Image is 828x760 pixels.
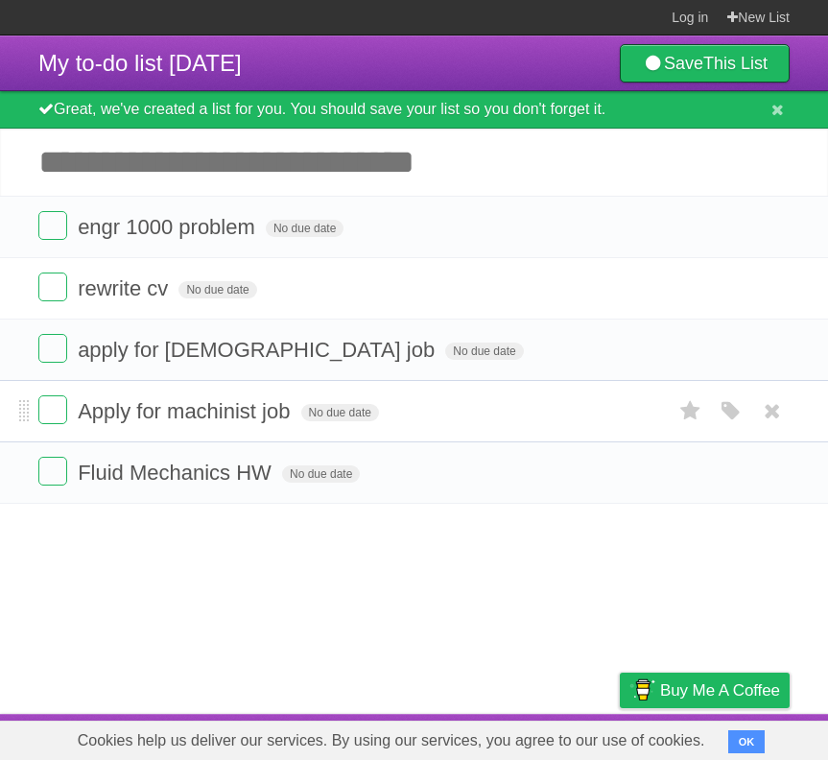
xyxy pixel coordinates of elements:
span: apply for [DEMOGRAPHIC_DATA] job [78,338,439,362]
span: rewrite cv [78,276,173,300]
a: Developers [428,719,506,755]
button: OK [728,730,766,753]
label: Done [38,457,67,486]
label: Done [38,395,67,424]
span: No due date [301,404,379,421]
label: Star task [673,395,709,427]
label: Done [38,273,67,301]
a: Suggest a feature [669,719,790,755]
span: No due date [266,220,343,237]
img: Buy me a coffee [629,674,655,706]
span: No due date [178,281,256,298]
label: Done [38,334,67,363]
span: engr 1000 problem [78,215,260,239]
span: No due date [445,343,523,360]
a: SaveThis List [620,44,790,83]
b: This List [703,54,768,73]
span: No due date [282,465,360,483]
span: My to-do list [DATE] [38,50,242,76]
a: Buy me a coffee [620,673,790,708]
span: Fluid Mechanics HW [78,461,276,485]
span: Apply for machinist job [78,399,295,423]
a: About [365,719,405,755]
span: Buy me a coffee [660,674,780,707]
span: Cookies help us deliver our services. By using our services, you agree to our use of cookies. [59,722,724,760]
label: Done [38,211,67,240]
a: Terms [530,719,572,755]
a: Privacy [595,719,645,755]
